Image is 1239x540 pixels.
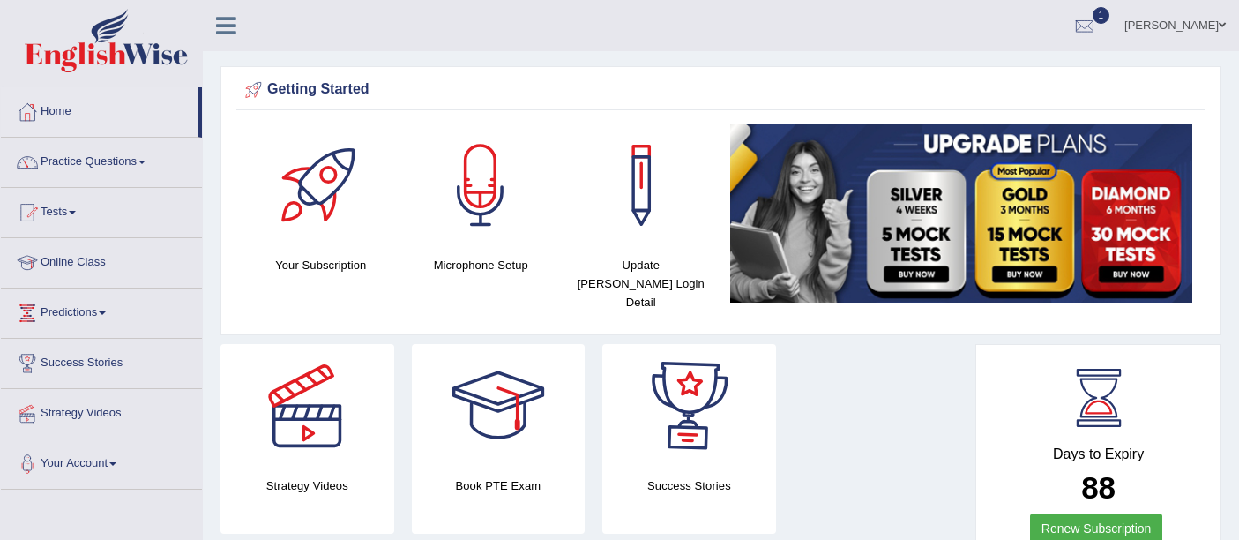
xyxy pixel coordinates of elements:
[241,77,1201,103] div: Getting Started
[1,339,202,383] a: Success Stories
[1093,7,1110,24] span: 1
[1,188,202,232] a: Tests
[412,476,586,495] h4: Book PTE Exam
[1,87,198,131] a: Home
[250,256,392,274] h4: Your Subscription
[996,446,1201,462] h4: Days to Expiry
[410,256,553,274] h4: Microphone Setup
[220,476,394,495] h4: Strategy Videos
[602,476,776,495] h4: Success Stories
[1,238,202,282] a: Online Class
[1081,470,1116,505] b: 88
[1,439,202,484] a: Your Account
[570,256,713,311] h4: Update [PERSON_NAME] Login Detail
[1,138,202,182] a: Practice Questions
[730,124,1193,303] img: small5.jpg
[1,289,202,333] a: Predictions
[1,389,202,433] a: Strategy Videos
